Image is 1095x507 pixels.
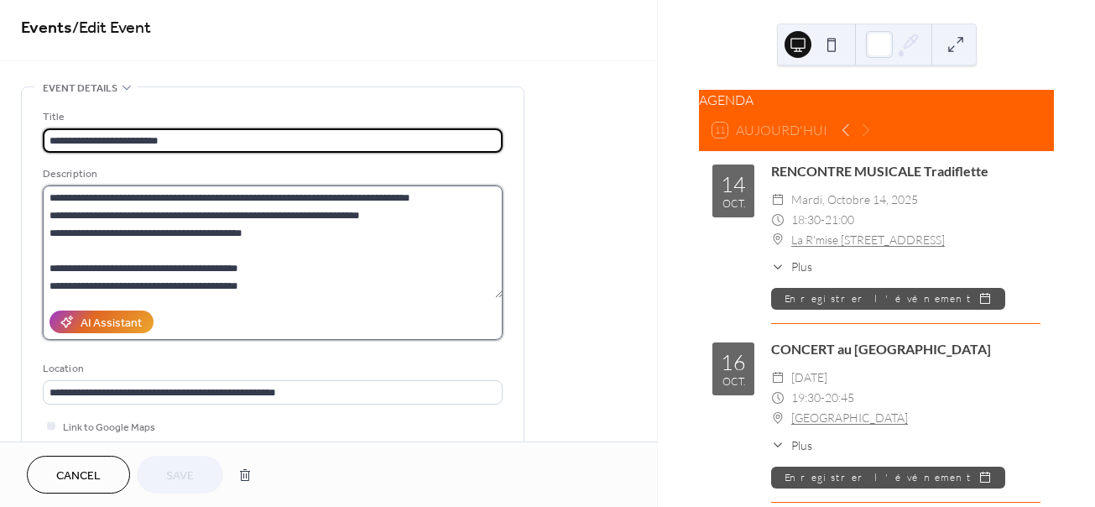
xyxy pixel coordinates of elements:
[771,258,785,275] div: ​
[771,210,785,230] div: ​
[771,436,812,454] button: ​Plus
[791,368,827,388] span: [DATE]
[771,467,1005,489] button: Enregistrer l'événement
[699,90,1054,110] div: AGENDA
[721,352,746,373] div: 16
[63,419,155,436] span: Link to Google Maps
[821,210,825,230] span: -
[791,190,918,210] span: mardi, octobre 14, 2025
[721,174,746,195] div: 14
[771,388,785,408] div: ​
[81,315,142,332] div: AI Assistant
[771,230,785,250] div: ​
[21,12,72,44] a: Events
[722,376,745,387] div: oct.
[56,468,101,485] span: Cancel
[791,210,821,230] span: 18:30
[771,368,785,388] div: ​
[72,12,151,44] span: / Edit Event
[771,258,812,275] button: ​Plus
[821,388,825,408] span: -
[791,230,945,250] a: La R'mise [STREET_ADDRESS]
[771,408,785,428] div: ​
[771,339,1040,359] div: CONCERT au [GEOGRAPHIC_DATA]
[43,80,117,97] span: Event details
[791,258,812,275] span: Plus
[825,210,854,230] span: 21:00
[791,436,812,454] span: Plus
[43,165,499,183] div: Description
[722,198,745,209] div: oct.
[771,161,1040,181] div: RENCONTRE MUSICALE Tradiflette
[43,360,499,378] div: Location
[791,388,821,408] span: 19:30
[771,190,785,210] div: ​
[43,108,499,126] div: Title
[27,456,130,494] button: Cancel
[771,288,1005,310] button: Enregistrer l'événement
[50,311,154,333] button: AI Assistant
[825,388,854,408] span: 20:45
[771,436,785,454] div: ​
[791,408,908,428] a: [GEOGRAPHIC_DATA]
